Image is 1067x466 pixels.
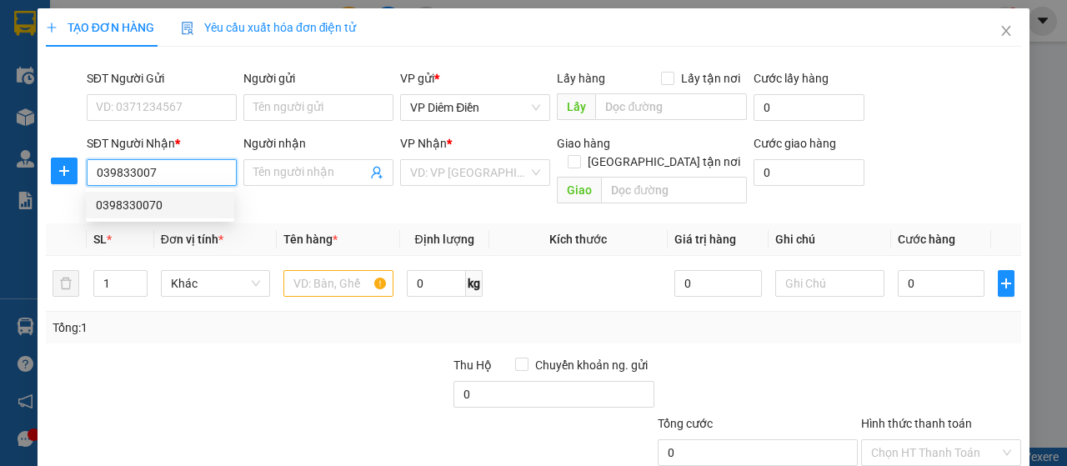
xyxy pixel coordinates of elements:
[754,94,864,121] input: Cước lấy hàng
[181,21,357,34] span: Yêu cầu xuất hóa đơn điện tử
[53,318,413,337] div: Tổng: 1
[581,153,747,171] span: [GEOGRAPHIC_DATA] tận nơi
[283,270,393,297] input: VD: Bàn, Ghế
[557,137,610,150] span: Giao hàng
[53,270,79,297] button: delete
[658,417,713,430] span: Tổng cước
[674,270,762,297] input: 0
[674,233,736,246] span: Giá trị hàng
[861,417,972,430] label: Hình thức thanh toán
[898,233,955,246] span: Cước hàng
[983,8,1029,55] button: Close
[557,93,595,120] span: Lấy
[453,358,492,372] span: Thu Hộ
[93,233,107,246] span: SL
[400,69,550,88] div: VP gửi
[46,22,58,33] span: plus
[999,24,1013,38] span: close
[46,21,154,34] span: TẠO ĐƠN HÀNG
[595,93,746,120] input: Dọc đường
[999,277,1014,290] span: plus
[400,137,447,150] span: VP Nhận
[754,72,829,85] label: Cước lấy hàng
[601,177,746,203] input: Dọc đường
[754,159,864,186] input: Cước giao hàng
[87,69,237,88] div: SĐT Người Gửi
[415,233,474,246] span: Định lượng
[769,223,891,256] th: Ghi chú
[181,22,194,35] img: icon
[243,134,393,153] div: Người nhận
[557,177,601,203] span: Giao
[161,233,223,246] span: Đơn vị tính
[754,137,836,150] label: Cước giao hàng
[549,233,607,246] span: Kích thước
[998,270,1014,297] button: plus
[86,192,234,218] div: 0398330070
[674,69,747,88] span: Lấy tận nơi
[370,166,383,179] span: user-add
[96,196,224,214] div: 0398330070
[87,134,237,153] div: SĐT Người Nhận
[52,164,77,178] span: plus
[171,271,260,296] span: Khác
[557,72,605,85] span: Lấy hàng
[528,356,654,374] span: Chuyển khoản ng. gửi
[775,270,884,297] input: Ghi Chú
[243,69,393,88] div: Người gửi
[51,158,78,184] button: plus
[410,95,540,120] span: VP Diêm Điền
[283,233,338,246] span: Tên hàng
[466,270,483,297] span: kg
